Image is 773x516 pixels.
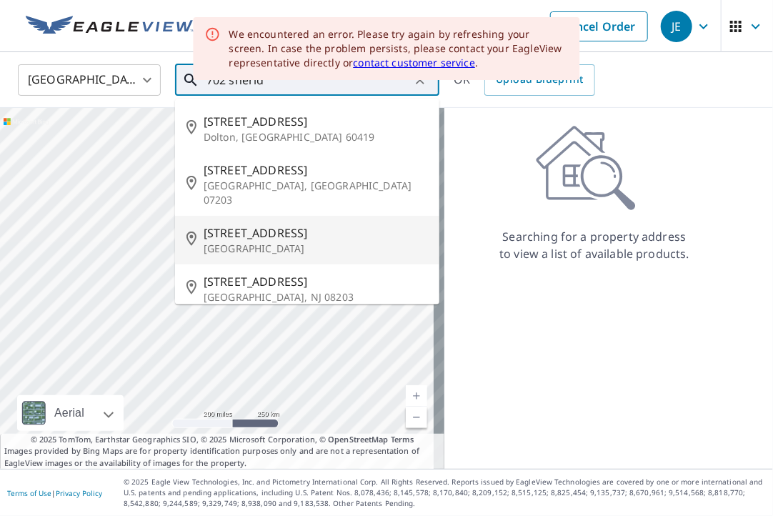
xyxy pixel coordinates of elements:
[204,290,428,304] p: [GEOGRAPHIC_DATA], NJ 08203
[204,179,428,207] p: [GEOGRAPHIC_DATA], [GEOGRAPHIC_DATA] 07203
[124,477,766,509] p: © 2025 Eagle View Technologies, Inc. and Pictometry International Corp. All Rights Reserved. Repo...
[7,488,51,498] a: Terms of Use
[550,11,648,41] a: Cancel Order
[50,395,89,431] div: Aerial
[406,385,427,407] a: Current Level 5, Zoom In
[391,434,414,445] a: Terms
[204,242,428,256] p: [GEOGRAPHIC_DATA]
[204,162,428,179] span: [STREET_ADDRESS]
[56,488,102,498] a: Privacy Policy
[496,71,583,89] span: Upload Blueprint
[204,130,428,144] p: Dolton, [GEOGRAPHIC_DATA] 60419
[661,11,692,42] div: JE
[406,407,427,428] a: Current Level 5, Zoom Out
[229,27,569,70] div: We encountered an error. Please try again by refreshing your screen. In case the problem persists...
[18,60,161,100] div: [GEOGRAPHIC_DATA]
[204,113,428,130] span: [STREET_ADDRESS]
[328,434,388,445] a: OpenStreetMap
[17,395,124,431] div: Aerial
[499,228,690,262] p: Searching for a property address to view a list of available products.
[204,224,428,242] span: [STREET_ADDRESS]
[7,489,102,497] p: |
[353,56,475,69] a: contact customer service
[26,16,194,37] img: EV Logo
[204,273,428,290] span: [STREET_ADDRESS]
[31,434,414,446] span: © 2025 TomTom, Earthstar Geographics SIO, © 2025 Microsoft Corporation, ©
